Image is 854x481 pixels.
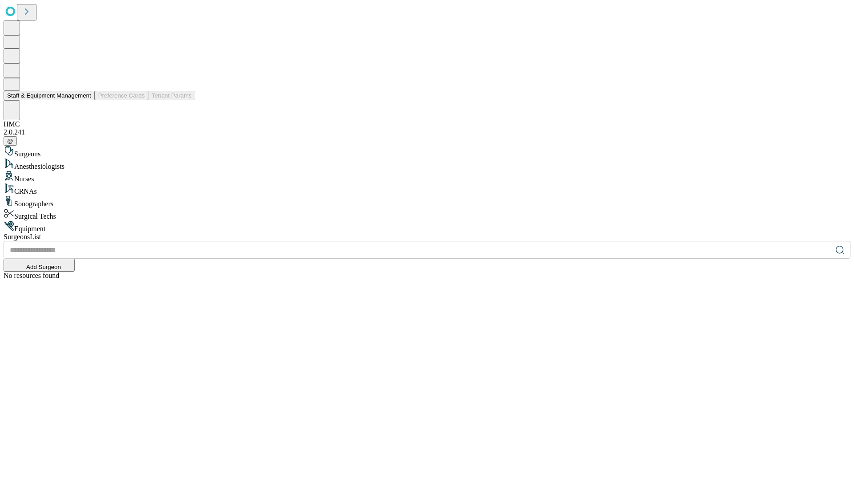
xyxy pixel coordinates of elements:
[4,171,850,183] div: Nurses
[7,138,13,144] span: @
[4,128,850,136] div: 2.0.241
[4,146,850,158] div: Surgeons
[4,220,850,233] div: Equipment
[4,120,850,128] div: HMC
[26,264,61,270] span: Add Surgeon
[4,136,17,146] button: @
[4,196,850,208] div: Sonographers
[4,233,850,241] div: Surgeons List
[4,208,850,220] div: Surgical Techs
[148,91,195,100] button: Tenant Params
[4,272,850,280] div: No resources found
[4,183,850,196] div: CRNAs
[95,91,148,100] button: Preference Cards
[4,91,95,100] button: Staff & Equipment Management
[4,158,850,171] div: Anesthesiologists
[4,259,75,272] button: Add Surgeon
